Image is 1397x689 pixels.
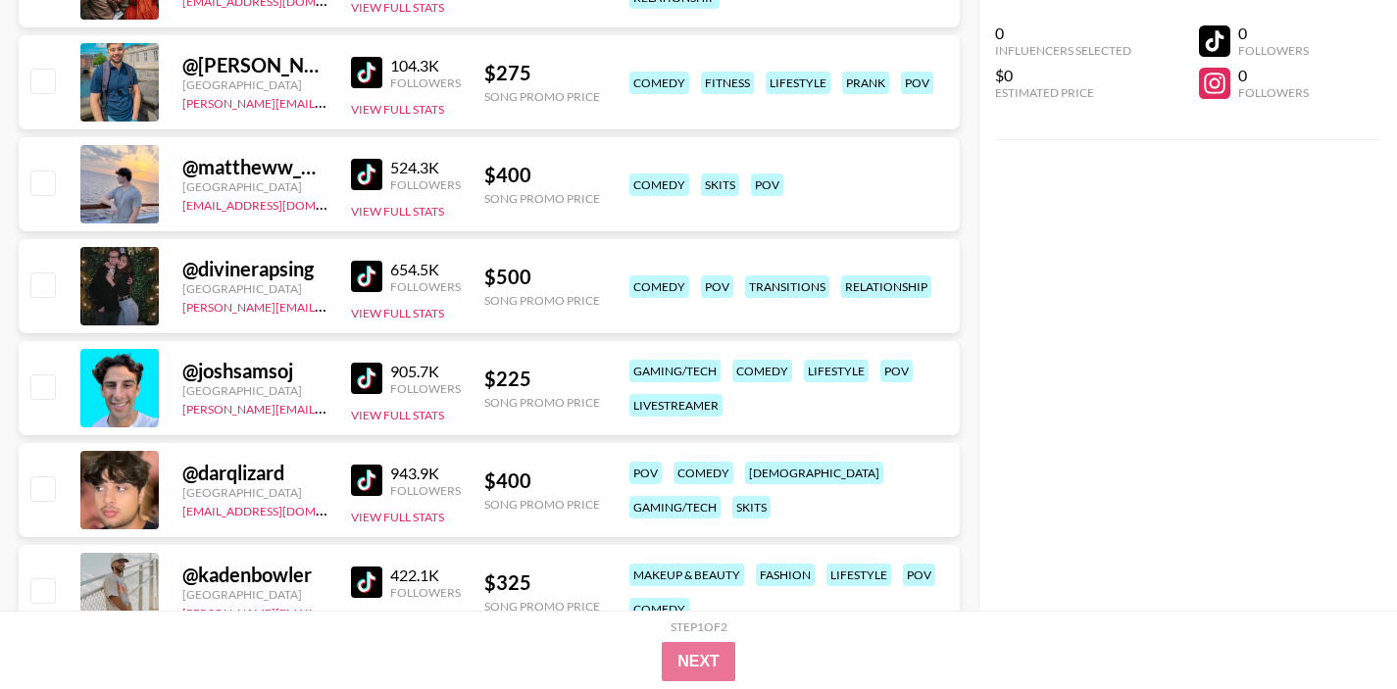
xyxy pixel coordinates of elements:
[629,564,744,586] div: makeup & beauty
[841,275,931,298] div: relationship
[182,194,379,213] a: [EMAIL_ADDRESS][DOMAIN_NAME]
[484,163,600,187] div: $ 400
[629,72,689,94] div: comedy
[1238,24,1309,43] div: 0
[390,483,461,498] div: Followers
[351,408,444,422] button: View Full Stats
[390,260,461,279] div: 654.5K
[182,281,327,296] div: [GEOGRAPHIC_DATA]
[901,72,933,94] div: pov
[390,158,461,177] div: 524.3K
[671,619,727,634] div: Step 1 of 2
[484,468,600,493] div: $ 400
[390,75,461,90] div: Followers
[995,24,1131,43] div: 0
[351,102,444,117] button: View Full Stats
[995,43,1131,58] div: Influencers Selected
[390,279,461,294] div: Followers
[484,570,600,595] div: $ 325
[390,381,461,396] div: Followers
[732,360,792,382] div: comedy
[826,564,891,586] div: lifestyle
[629,598,689,620] div: comedy
[182,383,327,398] div: [GEOGRAPHIC_DATA]
[745,275,829,298] div: transitions
[182,296,473,315] a: [PERSON_NAME][EMAIL_ADDRESS][DOMAIN_NAME]
[484,599,600,614] div: Song Promo Price
[182,179,327,194] div: [GEOGRAPHIC_DATA]
[182,53,327,77] div: @ [PERSON_NAME].elrifaii
[351,363,382,394] img: TikTok
[484,293,600,308] div: Song Promo Price
[701,72,754,94] div: fitness
[629,173,689,196] div: comedy
[842,72,889,94] div: prank
[351,465,382,496] img: TikTok
[484,89,600,104] div: Song Promo Price
[995,85,1131,100] div: Estimated Price
[751,173,783,196] div: pov
[1299,591,1373,665] iframe: Drift Widget Chat Controller
[390,177,461,192] div: Followers
[390,362,461,381] div: 905.7K
[766,72,830,94] div: lifestyle
[1238,66,1309,85] div: 0
[756,564,815,586] div: fashion
[182,257,327,281] div: @ divinerapsing
[1238,85,1309,100] div: Followers
[182,587,327,602] div: [GEOGRAPHIC_DATA]
[351,204,444,219] button: View Full Stats
[351,510,444,524] button: View Full Stats
[629,496,721,518] div: gaming/tech
[182,359,327,383] div: @ joshsamsoj
[351,306,444,320] button: View Full Stats
[484,265,600,289] div: $ 500
[662,642,735,681] button: Next
[629,462,662,484] div: pov
[351,566,382,598] img: TikTok
[995,66,1131,85] div: $0
[484,367,600,391] div: $ 225
[390,585,461,600] div: Followers
[351,261,382,292] img: TikTok
[182,500,379,518] a: [EMAIL_ADDRESS][DOMAIN_NAME]
[701,275,733,298] div: pov
[745,462,883,484] div: [DEMOGRAPHIC_DATA]
[182,77,327,92] div: [GEOGRAPHIC_DATA]
[182,92,473,111] a: [PERSON_NAME][EMAIL_ADDRESS][DOMAIN_NAME]
[484,191,600,206] div: Song Promo Price
[629,394,723,417] div: livestreamer
[674,462,733,484] div: comedy
[484,497,600,512] div: Song Promo Price
[804,360,869,382] div: lifestyle
[390,56,461,75] div: 104.3K
[390,566,461,585] div: 422.1K
[351,57,382,88] img: TikTok
[351,159,382,190] img: TikTok
[629,360,721,382] div: gaming/tech
[484,61,600,85] div: $ 275
[903,564,935,586] div: pov
[701,173,739,196] div: skits
[1238,43,1309,58] div: Followers
[390,464,461,483] div: 943.9K
[182,485,327,500] div: [GEOGRAPHIC_DATA]
[182,461,327,485] div: @ darqlizard
[732,496,771,518] div: skits
[182,398,473,417] a: [PERSON_NAME][EMAIL_ADDRESS][DOMAIN_NAME]
[880,360,913,382] div: pov
[182,155,327,179] div: @ mattheww_mckenna
[182,563,327,587] div: @ kadenbowler
[629,275,689,298] div: comedy
[484,395,600,410] div: Song Promo Price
